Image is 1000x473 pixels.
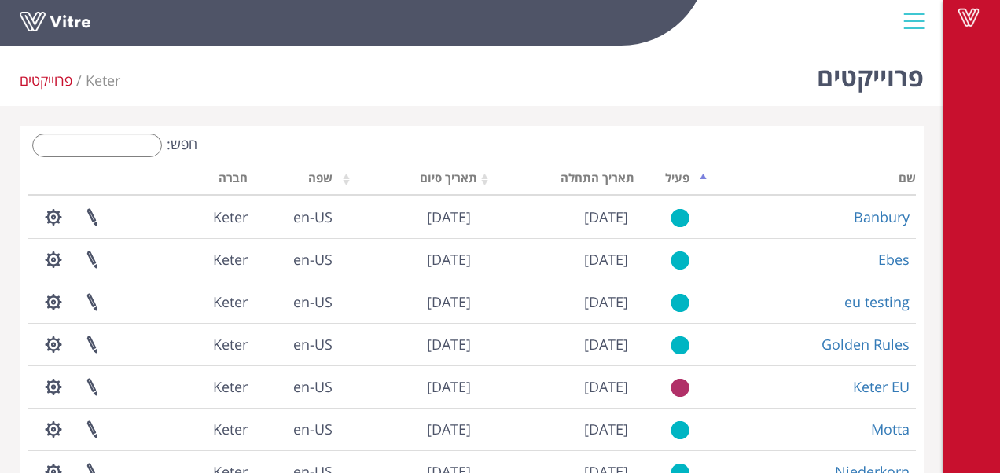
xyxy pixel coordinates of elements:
[878,250,910,269] a: Ebes
[254,166,339,196] th: שפה
[477,365,634,408] td: [DATE]
[477,196,634,238] td: [DATE]
[20,71,86,91] li: פרוייקטים
[696,166,916,196] th: שם: activate to sort column descending
[339,408,477,450] td: [DATE]
[254,365,339,408] td: en-US
[671,420,689,440] img: yes
[477,323,634,365] td: [DATE]
[477,280,634,323] td: [DATE]
[213,250,248,269] span: 218
[339,238,477,280] td: [DATE]
[339,166,477,196] th: תאריך סיום: activate to sort column ascending
[28,134,197,157] label: חפש:
[254,408,339,450] td: en-US
[86,71,120,90] span: 218
[671,378,689,398] img: no
[32,134,162,157] input: חפש:
[339,280,477,323] td: [DATE]
[477,238,634,280] td: [DATE]
[254,238,339,280] td: en-US
[477,408,634,450] td: [DATE]
[634,166,696,196] th: פעיל
[854,207,910,226] a: Banbury
[853,377,910,396] a: Keter EU
[254,323,339,365] td: en-US
[671,208,689,228] img: yes
[213,292,248,311] span: 218
[213,377,248,396] span: 218
[822,335,910,354] a: Golden Rules
[671,335,689,355] img: yes
[175,166,254,196] th: חברה
[339,196,477,238] td: [DATE]
[817,39,924,106] h1: פרוייקטים
[477,166,634,196] th: תאריך התחלה: activate to sort column ascending
[213,207,248,226] span: 218
[671,251,689,270] img: yes
[254,280,339,323] td: en-US
[339,323,477,365] td: [DATE]
[213,420,248,438] span: 218
[339,365,477,408] td: [DATE]
[254,196,339,238] td: en-US
[871,420,910,438] a: Motta
[671,293,689,313] img: yes
[844,292,910,311] a: eu testing
[213,335,248,354] span: 218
